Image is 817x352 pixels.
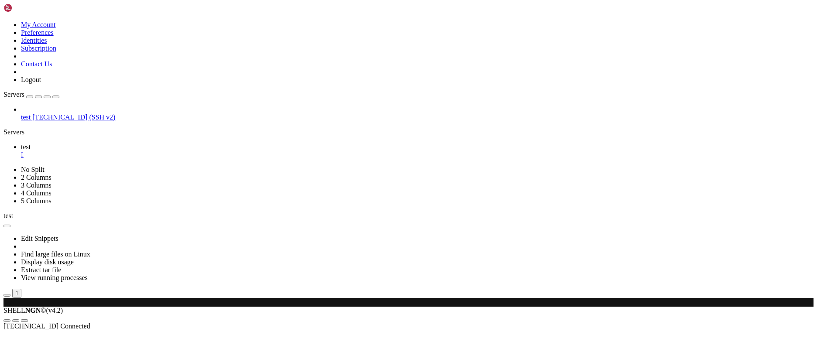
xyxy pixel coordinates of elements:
a: 5 Columns [21,197,51,205]
a: Display disk usage [21,258,74,266]
a: 3 Columns [21,181,51,189]
a:  [21,151,814,159]
a: test [TECHNICAL_ID] (SSH v2) [21,113,814,121]
button:  [12,289,21,298]
a: Edit Snippets [21,235,58,242]
div: Servers [3,128,814,136]
span: [TECHNICAL_ID] (SSH v2) [32,113,115,121]
a: Contact Us [21,60,52,68]
a: Identities [21,37,47,44]
img: Shellngn [3,3,54,12]
a: 4 Columns [21,189,51,197]
a: Preferences [21,29,54,36]
div:  [16,290,18,297]
a: My Account [21,21,56,28]
a: 2 Columns [21,174,51,181]
li: test [TECHNICAL_ID] (SSH v2) [21,106,814,121]
a: No Split [21,166,45,173]
a: View running processes [21,274,88,281]
span: Servers [3,91,24,98]
span: test [3,212,13,219]
a: Logout [21,76,41,83]
a: test [21,143,814,159]
a: Find large files on Linux [21,250,90,258]
a: Subscription [21,44,56,52]
a: Extract tar file [21,266,61,273]
span: test [21,113,31,121]
span: test [21,143,31,150]
a: Servers [3,91,59,98]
